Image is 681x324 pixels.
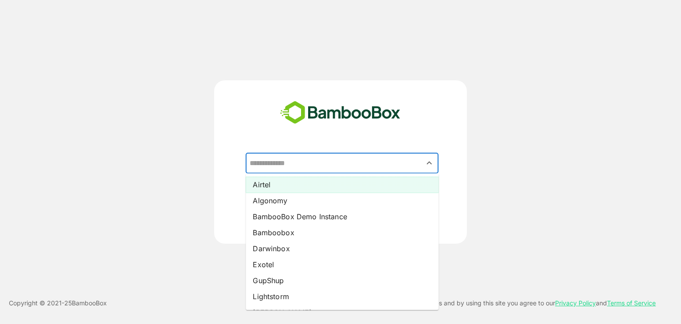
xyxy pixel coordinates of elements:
li: Exotel [246,257,438,273]
li: Algonomy [246,193,438,209]
img: bamboobox [275,98,405,127]
li: Lightstorm [246,288,438,304]
a: Privacy Policy [555,299,596,307]
li: Darwinbox [246,241,438,257]
p: Copyright © 2021- 25 BambooBox [9,298,107,308]
li: Airtel [246,177,438,193]
button: Close [423,157,435,169]
a: Terms of Service [607,299,656,307]
li: [PERSON_NAME] [246,304,438,320]
li: Bamboobox [246,225,438,241]
p: This site uses cookies and by using this site you agree to our and [379,298,656,308]
li: GupShup [246,273,438,288]
li: BambooBox Demo Instance [246,209,438,225]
